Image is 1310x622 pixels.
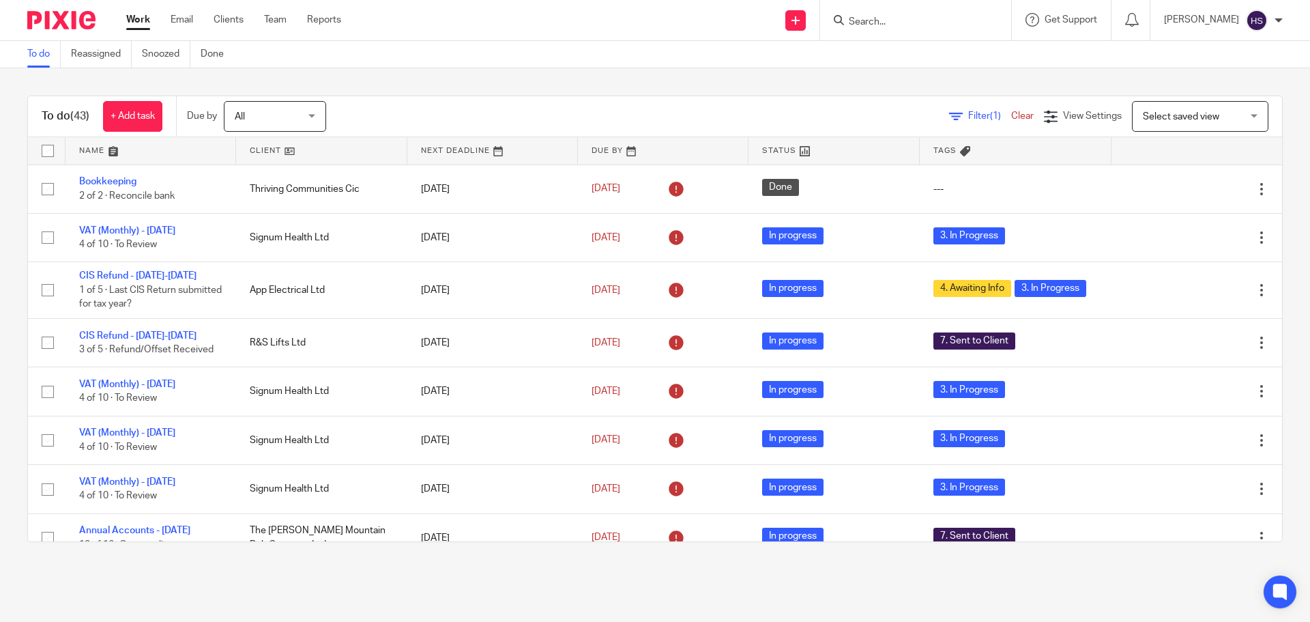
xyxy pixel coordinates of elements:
[762,381,824,398] span: In progress
[79,285,222,309] span: 1 of 5 · Last CIS Return submitted for tax year?
[79,331,196,341] a: CIS Refund - [DATE]-[DATE]
[1246,10,1268,31] img: svg%3E
[407,416,578,464] td: [DATE]
[990,111,1001,121] span: (1)
[236,367,407,416] td: Signum Health Ltd
[79,491,157,500] span: 4 of 10 · To Review
[762,479,824,496] span: In progress
[142,41,190,68] a: Snoozed
[592,184,620,194] span: [DATE]
[27,41,61,68] a: To do
[933,333,1015,350] span: 7. Sent to Client
[79,394,157,404] span: 4 of 10 · To Review
[592,533,620,543] span: [DATE]
[71,41,132,68] a: Reassigned
[79,345,214,354] span: 3 of 5 · Refund/Offset Received
[236,213,407,261] td: Signum Health Ltd
[236,465,407,513] td: Signum Health Ltd
[236,513,407,562] td: The [PERSON_NAME] Mountain Pub Company Ltd
[1063,111,1122,121] span: View Settings
[933,381,1005,398] span: 3. In Progress
[1143,112,1219,122] span: Select saved view
[79,240,157,249] span: 4 of 10 · To Review
[201,41,234,68] a: Done
[79,177,136,186] a: Bookkeeping
[933,528,1015,545] span: 7. Sent to Client
[214,13,244,27] a: Clients
[407,367,578,416] td: [DATE]
[762,227,824,244] span: In progress
[103,101,162,132] a: + Add task
[79,380,175,389] a: VAT (Monthly) - [DATE]
[79,477,175,487] a: VAT (Monthly) - [DATE]
[592,285,620,295] span: [DATE]
[933,479,1005,496] span: 3. In Progress
[187,109,217,123] p: Due by
[264,13,287,27] a: Team
[933,182,1098,196] div: ---
[79,442,157,452] span: 4 of 10 · To Review
[762,333,824,350] span: In progress
[968,111,1011,121] span: Filter
[79,226,175,236] a: VAT (Monthly) - [DATE]
[307,13,341,27] a: Reports
[27,11,96,29] img: Pixie
[407,465,578,513] td: [DATE]
[762,280,824,297] span: In progress
[236,318,407,367] td: R&S Lifts Ltd
[235,112,245,122] span: All
[847,16,970,29] input: Search
[1164,13,1239,27] p: [PERSON_NAME]
[407,513,578,562] td: [DATE]
[42,109,89,124] h1: To do
[933,280,1011,297] span: 4. Awaiting Info
[1011,111,1034,121] a: Clear
[236,165,407,213] td: Thriving Communities Cic
[933,430,1005,447] span: 3. In Progress
[592,484,620,494] span: [DATE]
[70,111,89,122] span: (43)
[126,13,150,27] a: Work
[79,191,175,201] span: 2 of 2 · Reconcile bank
[79,428,175,438] a: VAT (Monthly) - [DATE]
[933,227,1005,244] span: 3. In Progress
[407,165,578,213] td: [DATE]
[407,318,578,367] td: [DATE]
[762,179,799,196] span: Done
[407,262,578,318] td: [DATE]
[236,262,407,318] td: App Electrical Ltd
[933,147,957,154] span: Tags
[592,386,620,396] span: [DATE]
[236,416,407,464] td: Signum Health Ltd
[592,338,620,348] span: [DATE]
[171,13,193,27] a: Email
[407,213,578,261] td: [DATE]
[79,526,190,535] a: Annual Accounts - [DATE]
[592,233,620,242] span: [DATE]
[79,540,177,550] span: 10 of 16 · Sent to client
[592,436,620,445] span: [DATE]
[1045,15,1097,25] span: Get Support
[1015,280,1086,297] span: 3. In Progress
[762,528,824,545] span: In progress
[79,271,196,281] a: CIS Refund - [DATE]-[DATE]
[762,430,824,447] span: In progress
